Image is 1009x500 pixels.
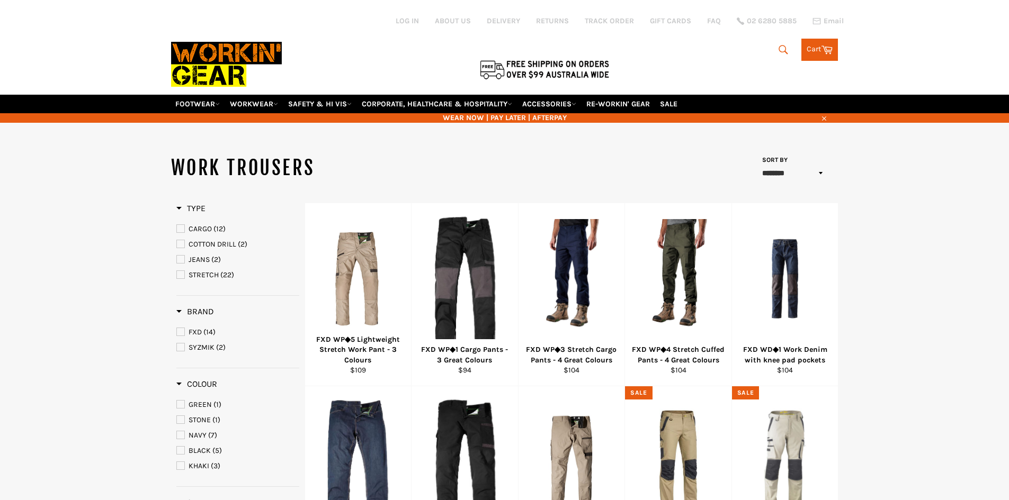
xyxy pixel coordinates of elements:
div: $94 [418,365,512,375]
div: $104 [632,365,725,375]
h3: Colour [176,379,217,389]
a: GIFT CARDS [650,16,691,26]
a: TRACK ORDER [585,16,634,26]
span: (1) [213,400,221,409]
a: STONE [176,414,299,426]
img: FXD WP◆4 Stretch Cuffed Pants - 4 Great Colours - Workin' Gear [638,219,718,339]
div: FXD WD◆1 Work Denim with knee pad pockets [738,344,832,365]
span: STRETCH [189,270,219,279]
span: 02 6280 5885 [747,17,797,25]
span: Email [824,17,844,25]
a: COTTON DRILL [176,239,299,250]
a: workin gear - FXD WP-5 LIGHTWEIGHT STRETCH WORK PANTS FXD WP◆5 Lightweight Stretch Work Pant - 3 ... [305,203,412,386]
label: Sort by [759,156,788,165]
a: STRETCH [176,269,299,281]
a: CARGO [176,223,299,235]
a: FAQ [707,16,721,26]
a: RE-WORKIN' GEAR [582,95,654,113]
a: Log in [396,16,419,25]
div: $109 [311,365,405,375]
span: STONE [189,415,211,424]
a: ABOUT US [435,16,471,26]
a: NAVY [176,430,299,441]
a: BLACK [176,445,299,457]
span: GREEN [189,400,212,409]
h3: Brand [176,306,214,317]
img: FXD WP◆3 Stretch Cargo Pants - 4 Great Colours - Workin' Gear [532,219,612,339]
span: KHAKI [189,461,209,470]
span: Type [176,203,206,213]
span: SYZMIK [189,343,215,352]
h3: Type [176,203,206,214]
span: (14) [203,328,216,337]
span: FXD [189,328,202,337]
span: (2) [238,240,247,249]
div: FXD WP◆1 Cargo Pants - 3 Great Colours [418,344,512,365]
span: (5) [212,446,222,455]
a: JEANS [176,254,299,266]
span: (22) [220,270,234,279]
div: FXD WP◆4 Stretch Cuffed Pants - 4 Great Colours [632,344,725,365]
div: Sale [625,386,652,399]
a: GREEN [176,399,299,411]
img: Workin Gear leaders in Workwear, Safety Boots, PPE, Uniforms. Australia's No.1 in Workwear [171,34,282,94]
span: Colour [176,379,217,389]
div: $104 [738,365,832,375]
div: FXD WP◆5 Lightweight Stretch Work Pant - 3 Colours [311,334,405,365]
a: FXD WP◆1 Cargo Pants - 4 Great Colours - Workin' Gear FXD WP◆1 Cargo Pants - 3 Great Colours $94 [411,203,518,386]
span: (7) [208,431,217,440]
h1: WORK TROUSERS [171,155,505,181]
a: FXD WP◆4 Stretch Cuffed Pants - 4 Great Colours - Workin' Gear FXD WP◆4 Stretch Cuffed Pants - 4 ... [624,203,731,386]
a: SALE [656,95,682,113]
a: FOOTWEAR [171,95,224,113]
img: FXD WD◆1 Work Denim with knee pad pockets - Workin' Gear [745,239,825,319]
div: FXD WP◆3 Stretch Cargo Pants - 4 Great Colours [525,344,618,365]
a: SYZMIK [176,342,299,353]
a: ACCESSORIES [518,95,581,113]
span: JEANS [189,255,210,264]
a: SAFETY & HI VIS [284,95,356,113]
div: Sale [732,386,759,399]
a: Email [812,17,844,25]
a: 02 6280 5885 [737,17,797,25]
a: FXD WP◆3 Stretch Cargo Pants - 4 Great Colours - Workin' Gear FXD WP◆3 Stretch Cargo Pants - 4 Gr... [518,203,625,386]
a: KHAKI [176,460,299,472]
span: BLACK [189,446,211,455]
span: (3) [211,461,220,470]
span: (2) [211,255,221,264]
a: FXD WD◆1 Work Denim with knee pad pockets - Workin' Gear FXD WD◆1 Work Denim with knee pad pocket... [731,203,838,386]
span: (1) [212,415,220,424]
a: WORKWEAR [226,95,282,113]
span: WEAR NOW | PAY LATER | AFTERPAY [171,113,838,123]
span: (12) [213,224,226,233]
div: $104 [525,365,618,375]
a: Cart [801,39,838,61]
img: workin gear - FXD WP-5 LIGHTWEIGHT STRETCH WORK PANTS [318,229,398,328]
a: DELIVERY [487,16,520,26]
span: COTTON DRILL [189,240,236,249]
span: (2) [216,343,226,352]
span: CARGO [189,224,212,233]
a: RETURNS [536,16,569,26]
img: Flat $9.95 shipping Australia wide [478,58,611,80]
a: FXD [176,326,299,338]
a: CORPORATE, HEALTHCARE & HOSPITALITY [358,95,516,113]
span: NAVY [189,431,207,440]
img: FXD WP◆1 Cargo Pants - 4 Great Colours - Workin' Gear [431,216,498,341]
